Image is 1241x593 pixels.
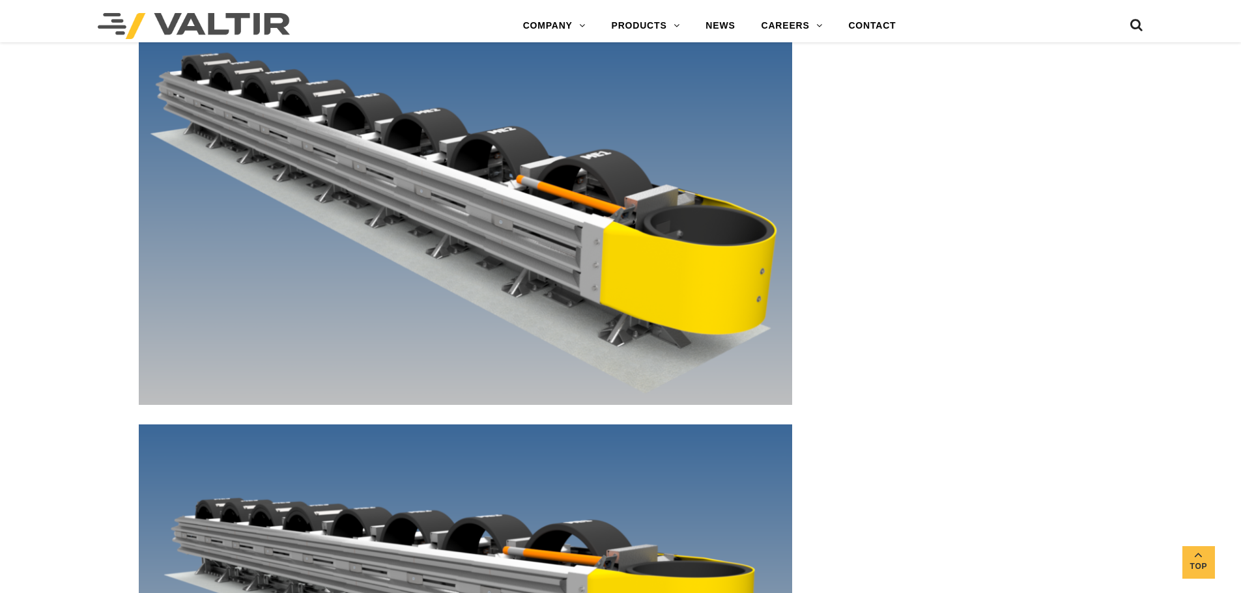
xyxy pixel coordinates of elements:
a: CAREERS [749,13,836,39]
a: PRODUCTS [599,13,693,39]
img: Valtir [98,13,290,39]
a: CONTACT [835,13,909,39]
a: Top [1182,546,1215,579]
a: NEWS [692,13,748,39]
a: COMPANY [510,13,599,39]
span: Top [1182,559,1215,574]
